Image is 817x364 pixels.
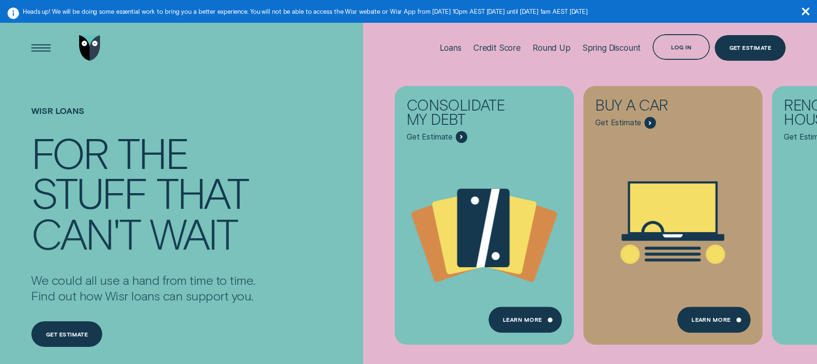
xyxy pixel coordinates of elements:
a: Credit Score [473,19,521,76]
a: Learn more [489,307,562,333]
div: Buy a car [595,98,710,117]
div: the [118,132,188,172]
div: For [31,132,108,172]
div: that [156,172,248,212]
a: Spring Discount [582,19,641,76]
a: Consolidate my debt - Learn more [395,86,574,338]
span: Get Estimate [407,132,453,142]
div: Credit Score [473,43,521,53]
div: Loans [440,43,462,53]
div: can't [31,213,140,252]
button: Log in [653,34,710,60]
a: Go to home page [77,19,102,76]
a: Round Up [533,19,571,76]
div: Round Up [533,43,571,53]
a: Get Estimate [715,35,785,61]
div: stuff [31,172,146,212]
a: Get estimate [31,321,102,347]
div: Spring Discount [582,43,641,53]
p: We could all use a hand from time to time. Find out how Wisr loans can support you. [31,273,255,304]
div: wait [150,213,237,252]
a: Buy a car - Learn more [583,86,763,338]
button: Open Menu [28,35,54,61]
h1: Wisr loans [31,106,255,132]
div: Consolidate my debt [407,98,521,131]
a: Loans [440,19,462,76]
span: Get Estimate [595,118,641,128]
img: Wisr [79,35,100,61]
h4: For the stuff that can't wait [31,132,255,252]
a: Learn More [677,307,751,333]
